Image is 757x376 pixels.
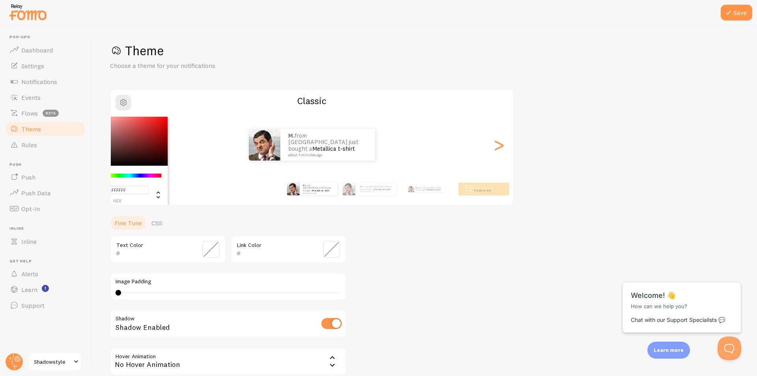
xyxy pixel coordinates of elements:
[110,43,738,59] h1: Theme
[416,187,418,189] strong: M.
[5,201,86,217] a: Opt-In
[43,110,59,117] span: beta
[5,297,86,313] a: Support
[288,133,367,157] p: from [GEOGRAPHIC_DATA] just bought a
[474,189,491,192] a: Metallica t-shirt
[5,185,86,201] a: Push Data
[303,184,305,187] strong: M.
[718,337,741,360] iframe: Help Scout Beacon - Open
[312,189,329,192] a: Metallica t-shirt
[360,185,393,193] p: from [GEOGRAPHIC_DATA] just bought a
[288,132,295,139] strong: M.
[303,192,334,194] small: about 4 minutes ago
[9,259,86,264] span: Get Help
[465,184,467,187] strong: M.
[654,346,684,354] p: Learn more
[427,189,440,191] a: Metallica t-shirt
[5,169,86,185] a: Push
[21,189,51,197] span: Push Data
[116,278,341,285] label: Image Padding
[416,186,442,192] p: from [GEOGRAPHIC_DATA] just bought a
[9,226,86,231] span: Inline
[8,2,48,22] img: fomo-relay-logo-orange.svg
[21,62,44,70] span: Settings
[5,137,86,153] a: Rules
[5,121,86,137] a: Theme
[408,186,414,192] img: Fomo
[86,199,149,203] span: hex
[21,141,37,149] span: Rules
[5,266,86,282] a: Alerts
[5,105,86,121] a: Flows beta
[343,183,355,195] img: Fomo
[288,153,365,157] small: about 4 minutes ago
[21,270,38,278] span: Alerts
[287,183,300,195] img: Fomo
[147,215,167,231] a: CSS
[21,286,37,294] span: Learn
[5,58,86,74] a: Settings
[5,90,86,105] a: Events
[111,95,513,107] h2: Classic
[249,129,280,161] img: Fomo
[312,145,355,152] a: Metallica t-shirt
[79,117,168,208] div: Chrome color picker
[21,46,53,54] span: Dashboard
[465,192,496,194] small: about 4 minutes ago
[149,185,162,204] div: Change another color definition
[5,234,86,249] a: Inline
[303,184,334,194] p: from [GEOGRAPHIC_DATA] just bought a
[21,109,38,117] span: Flows
[42,285,49,292] svg: <p>Watch New Feature Tutorials!</p>
[647,342,690,359] div: Learn more
[21,238,37,245] span: Inline
[5,42,86,58] a: Dashboard
[110,61,299,70] p: Choose a theme for your notifications
[28,352,82,371] a: Shadowstyle
[619,262,746,337] iframe: Help Scout Beacon - Messages and Notifications
[5,282,86,297] a: Learn
[21,301,45,309] span: Support
[21,125,41,133] span: Theme
[360,185,362,188] strong: M.
[374,187,391,191] a: Metallica t-shirt
[494,116,503,173] div: Next slide
[21,94,41,101] span: Events
[465,184,496,194] p: from [GEOGRAPHIC_DATA] just bought a
[360,191,392,193] small: about 4 minutes ago
[21,173,35,181] span: Push
[5,74,86,90] a: Notifications
[34,357,71,367] span: Shadowstyle
[21,78,57,86] span: Notifications
[9,162,86,167] span: Push
[110,348,347,375] div: No Hover Animation
[110,215,147,231] a: Fine Tune
[21,205,40,213] span: Opt-In
[9,35,86,40] span: Pop-ups
[110,310,347,339] div: Shadow Enabled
